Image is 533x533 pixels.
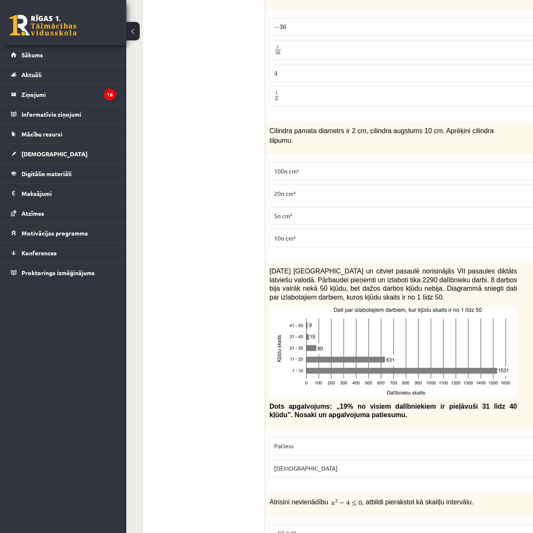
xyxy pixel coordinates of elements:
[21,130,62,138] span: Mācību resursi
[280,24,286,29] span: 36
[11,204,116,223] a: Atzīmes
[11,243,116,262] a: Konferences
[274,212,292,220] span: 5π cm³
[269,268,517,301] span: [DATE] [GEOGRAPHIC_DATA] un citviet pasaulē norisinājās VII pasaules diktāts latviešu valodā. Pār...
[21,71,42,78] span: Aktuāli
[11,65,116,84] a: Aktuāli
[21,184,116,203] legend: Maksājumi
[11,85,116,104] a: Ziņojumi16
[21,51,43,59] span: Sākums
[269,127,494,144] span: Cilindra pamata diametrs ir 2 cm, cilindra augstums 10 cm. Aprēķini cilindra tilpumu.
[21,269,95,276] span: Proktoringa izmēģinājums
[11,45,116,64] a: Sākums
[269,307,517,397] img: Attēls, kurā ir teksts, ekrānuzņēmums, rinda, skice Mākslīgā intelekta ģenerēts saturs var būt ne...
[269,403,517,419] span: Dots apgalvojums: „19% no visiem dalībniekiem ir pieļāvuši 31 līdz 40 kļūdu”. Nosaki un apgalvoju...
[21,85,116,104] legend: Ziņojumi
[11,263,116,282] a: Proktoringa izmēģinājums
[274,167,299,175] span: 100π cm³
[11,164,116,183] a: Digitālie materiāli
[21,229,88,237] span: Motivācijas programma
[274,464,338,472] span: [DEMOGRAPHIC_DATA]
[21,104,116,124] legend: Informatīvie ziņojumi
[275,98,278,102] span: 6
[331,498,362,507] img: BTSPV1K+Vl06d6cxKABsQDsvqTcVRgIIILSl3CwCKXwDG8es3SYsbOETY1QGRCACfTR5E7VuY0EEqdR+ODFDEUd2edtSuRQkC...
[21,209,44,217] span: Atzīmes
[21,150,88,158] span: [DEMOGRAPHIC_DATA]
[275,91,278,95] span: 1
[11,124,116,144] a: Mācību resursi
[21,249,57,257] span: Konferences
[274,190,296,197] span: 20π cm³
[104,89,116,100] i: 16
[269,498,328,506] font: Atrisini nevienādību
[11,144,116,163] a: [DEMOGRAPHIC_DATA]
[275,51,280,55] span: 36
[11,223,116,243] a: Motivācijas programma
[274,234,296,242] span: 10π cm³
[362,498,474,506] span: , atbildi pierakstot kā skaitļu intervālu.
[274,71,277,76] span: 4
[11,104,116,124] a: Informatīvie ziņojumi
[11,184,116,203] a: Maksājumi
[21,170,72,177] span: Digitālie materiāli
[9,15,77,36] a: Rīgas 1. Tālmācības vidusskola
[277,45,279,49] span: 1
[274,25,280,30] span: −
[274,442,293,450] span: Patiess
